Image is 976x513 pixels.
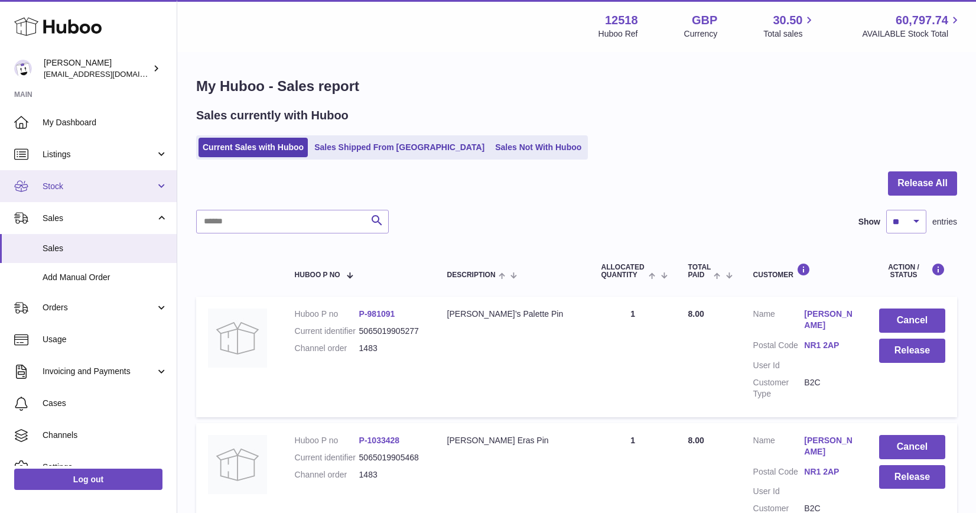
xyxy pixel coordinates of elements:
[447,309,578,320] div: [PERSON_NAME]’s Palette Pin
[804,466,855,478] a: NR1 2AP
[879,435,945,459] button: Cancel
[310,138,489,157] a: Sales Shipped From [GEOGRAPHIC_DATA]
[43,430,168,441] span: Channels
[295,469,359,480] dt: Channel order
[359,469,424,480] dd: 1483
[43,302,155,313] span: Orders
[447,435,578,446] div: [PERSON_NAME] Eras Pin
[14,60,32,77] img: caitlin@fancylamp.co
[295,452,359,463] dt: Current identifier
[43,366,155,377] span: Invoicing and Payments
[295,326,359,337] dt: Current identifier
[491,138,585,157] a: Sales Not With Huboo
[14,469,162,490] a: Log out
[359,452,424,463] dd: 5065019905468
[888,171,957,196] button: Release All
[753,486,805,497] dt: User Id
[43,398,168,409] span: Cases
[605,12,638,28] strong: 12518
[879,309,945,333] button: Cancel
[862,12,962,40] a: 60,797.74 AVAILABLE Stock Total
[804,377,855,400] dd: B2C
[196,77,957,96] h1: My Huboo - Sales report
[295,271,340,279] span: Huboo P no
[763,28,816,40] span: Total sales
[753,377,805,400] dt: Customer Type
[44,69,174,79] span: [EMAIL_ADDRESS][DOMAIN_NAME]
[359,436,400,445] a: P-1033428
[753,435,805,460] dt: Name
[773,12,802,28] span: 30.50
[896,12,948,28] span: 60,797.74
[295,343,359,354] dt: Channel order
[879,465,945,489] button: Release
[43,462,168,473] span: Settings
[879,263,945,279] div: Action / Status
[43,243,168,254] span: Sales
[692,12,717,28] strong: GBP
[43,272,168,283] span: Add Manual Order
[763,12,816,40] a: 30.50 Total sales
[295,435,359,446] dt: Huboo P no
[43,334,168,345] span: Usage
[43,117,168,128] span: My Dashboard
[688,264,711,279] span: Total paid
[44,57,150,80] div: [PERSON_NAME]
[196,108,349,124] h2: Sales currently with Huboo
[199,138,308,157] a: Current Sales with Huboo
[753,309,805,334] dt: Name
[684,28,718,40] div: Currency
[753,263,855,279] div: Customer
[804,435,855,457] a: [PERSON_NAME]
[359,326,424,337] dd: 5065019905277
[862,28,962,40] span: AVAILABLE Stock Total
[295,309,359,320] dt: Huboo P no
[753,360,805,371] dt: User Id
[688,309,704,319] span: 8.00
[753,340,805,354] dt: Postal Code
[359,343,424,354] dd: 1483
[43,213,155,224] span: Sales
[879,339,945,363] button: Release
[858,216,880,228] label: Show
[804,309,855,331] a: [PERSON_NAME]
[804,340,855,351] a: NR1 2AP
[753,466,805,480] dt: Postal Code
[601,264,646,279] span: ALLOCATED Quantity
[447,271,496,279] span: Description
[688,436,704,445] span: 8.00
[590,297,676,417] td: 1
[598,28,638,40] div: Huboo Ref
[932,216,957,228] span: entries
[359,309,395,319] a: P-981091
[43,149,155,160] span: Listings
[208,435,267,494] img: no-photo.jpg
[208,309,267,368] img: no-photo.jpg
[43,181,155,192] span: Stock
